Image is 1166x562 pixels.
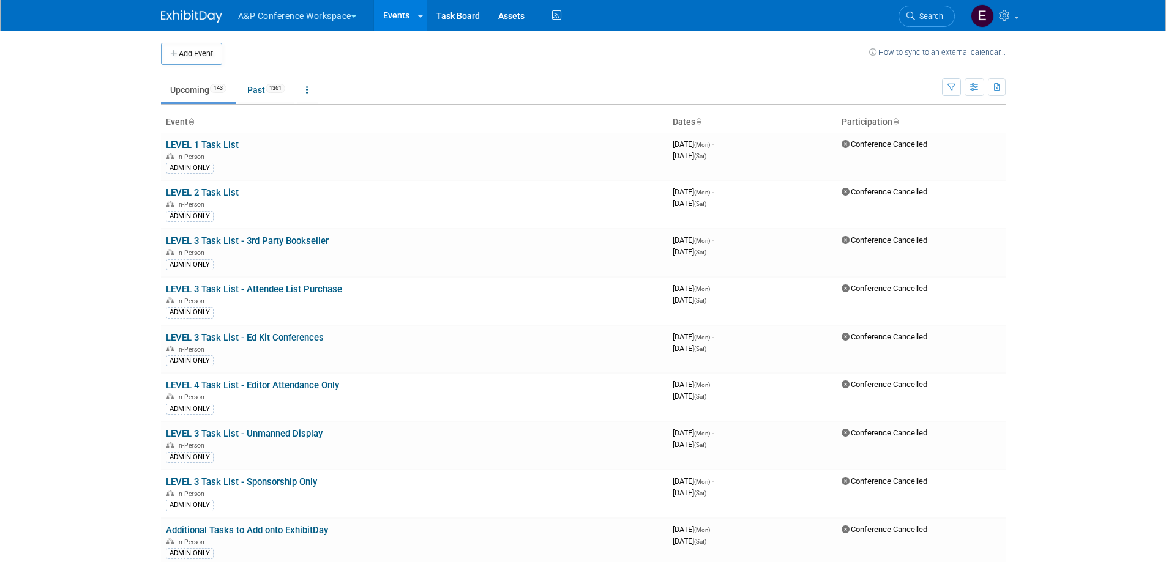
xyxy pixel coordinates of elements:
a: LEVEL 3 Task List - Ed Kit Conferences [166,332,324,343]
span: In-Person [177,249,208,257]
span: [DATE] [673,295,706,305]
span: In-Person [177,490,208,498]
span: (Sat) [694,393,706,400]
span: (Sat) [694,153,706,160]
span: (Sat) [694,346,706,352]
span: (Mon) [694,430,710,437]
span: - [712,332,714,341]
span: - [712,428,714,437]
span: [DATE] [673,284,714,293]
span: (Sat) [694,490,706,497]
a: LEVEL 3 Task List - Attendee List Purchase [166,284,342,295]
div: ADMIN ONLY [166,404,214,415]
span: In-Person [177,346,208,353]
span: (Sat) [694,297,706,304]
span: Conference Cancelled [842,139,927,149]
span: - [712,476,714,486]
img: In-Person Event [166,393,174,399]
span: (Sat) [694,249,706,256]
a: Search [899,6,955,27]
span: [DATE] [673,187,714,196]
span: (Mon) [694,382,710,388]
a: LEVEL 2 Task List [166,187,239,198]
span: (Mon) [694,527,710,533]
span: [DATE] [673,476,714,486]
span: Conference Cancelled [842,332,927,341]
a: Additional Tasks to Add onto ExhibitDay [166,525,328,536]
span: (Sat) [694,201,706,207]
div: ADMIN ONLY [166,548,214,559]
span: Search [915,12,943,21]
div: ADMIN ONLY [166,259,214,270]
img: In-Person Event [166,346,174,352]
a: Sort by Event Name [188,117,194,127]
span: 143 [210,84,226,93]
span: (Mon) [694,141,710,148]
span: (Mon) [694,286,710,292]
span: - [712,235,714,245]
span: (Mon) [694,478,710,485]
span: [DATE] [673,139,714,149]
span: [DATE] [673,199,706,208]
span: (Sat) [694,538,706,545]
a: How to sync to an external calendar... [869,48,1006,57]
span: In-Person [177,538,208,546]
a: Past1361 [238,78,294,102]
span: Conference Cancelled [842,235,927,245]
a: LEVEL 3 Task List - Unmanned Display [166,428,323,439]
img: In-Person Event [166,490,174,496]
span: Conference Cancelled [842,476,927,486]
a: LEVEL 1 Task List [166,139,239,150]
span: - [712,139,714,149]
span: [DATE] [673,536,706,545]
span: (Mon) [694,189,710,196]
a: Upcoming143 [161,78,236,102]
span: (Sat) [694,442,706,448]
span: [DATE] [673,380,714,389]
span: - [712,525,714,534]
span: - [712,284,714,293]
span: [DATE] [673,235,714,245]
div: ADMIN ONLY [166,211,214,222]
img: In-Person Event [166,249,174,255]
img: ExhibitDay [161,10,222,23]
span: Conference Cancelled [842,428,927,437]
div: ADMIN ONLY [166,355,214,366]
a: LEVEL 3 Task List - 3rd Party Bookseller [166,235,329,246]
span: In-Person [177,153,208,161]
span: [DATE] [673,525,714,534]
span: Conference Cancelled [842,187,927,196]
span: [DATE] [673,440,706,449]
span: Conference Cancelled [842,284,927,293]
span: Conference Cancelled [842,380,927,389]
span: [DATE] [673,344,706,353]
a: Sort by Start Date [695,117,701,127]
span: - [712,187,714,196]
span: 1361 [266,84,285,93]
div: ADMIN ONLY [166,500,214,511]
div: ADMIN ONLY [166,163,214,174]
span: In-Person [177,393,208,401]
span: [DATE] [673,151,706,160]
img: In-Person Event [166,538,174,544]
div: ADMIN ONLY [166,452,214,463]
span: - [712,380,714,389]
th: Dates [668,112,837,133]
img: In-Person Event [166,153,174,159]
img: In-Person Event [166,442,174,448]
th: Event [161,112,668,133]
span: [DATE] [673,247,706,256]
span: In-Person [177,297,208,305]
th: Participation [837,112,1006,133]
span: [DATE] [673,391,706,401]
span: (Mon) [694,237,710,244]
button: Add Event [161,43,222,65]
a: Sort by Participation Type [892,117,899,127]
span: [DATE] [673,428,714,437]
span: In-Person [177,442,208,449]
a: LEVEL 4 Task List - Editor Attendance Only [166,380,339,391]
a: LEVEL 3 Task List - Sponsorship Only [166,476,317,487]
img: In-Person Event [166,297,174,303]
span: [DATE] [673,488,706,497]
span: (Mon) [694,334,710,341]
